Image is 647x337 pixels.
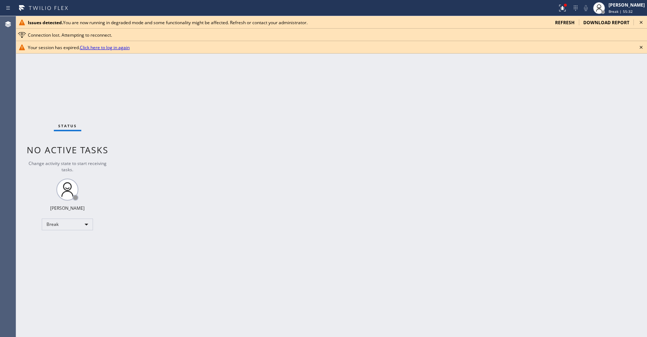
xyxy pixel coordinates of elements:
[29,160,107,173] span: Change activity state to start receiving tasks.
[58,123,77,128] span: Status
[42,219,93,230] div: Break
[50,205,85,211] div: [PERSON_NAME]
[28,32,112,38] span: Connection lost. Attempting to reconnect.
[583,19,629,26] span: download report
[28,19,549,26] div: You are now running in degraded mode and some functionality might be affected. Refresh or contact...
[28,44,130,51] span: Your session has expired.
[28,19,63,26] b: Issues detected.
[80,44,130,51] a: Click here to log in again
[609,9,633,14] span: Break | 55:32
[609,2,645,8] div: [PERSON_NAME]
[555,19,575,26] span: refresh
[27,144,108,156] span: No active tasks
[581,3,591,13] button: Mute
